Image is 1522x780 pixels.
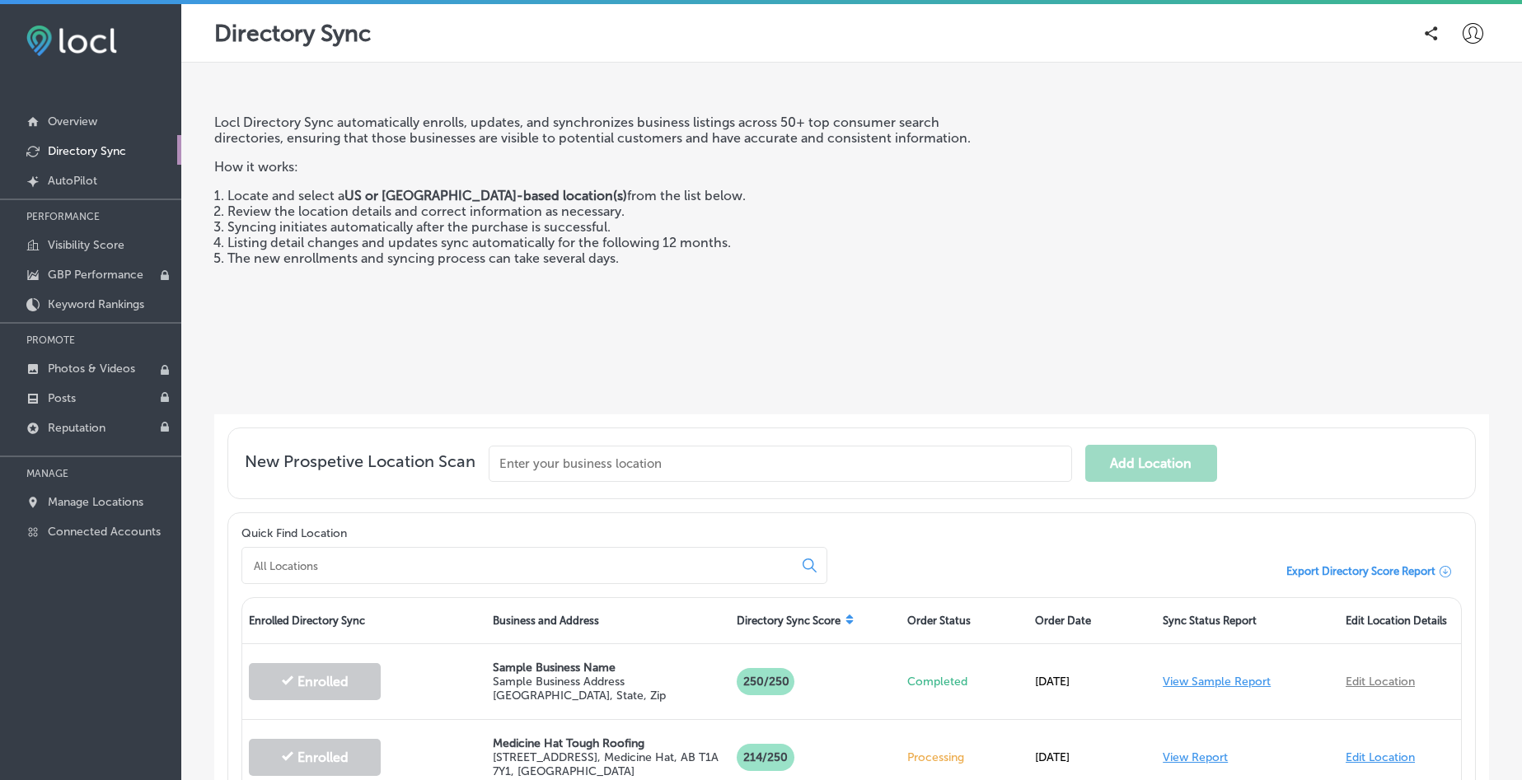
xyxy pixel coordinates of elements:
[48,144,126,158] p: Directory Sync
[493,675,724,689] p: Sample Business Address
[214,20,371,47] p: Directory Sync
[1346,750,1415,764] a: Edit Location
[489,446,1072,482] input: Enter your business location
[48,297,144,311] p: Keyword Rankings
[1346,675,1415,689] a: Edit Location
[227,203,972,219] li: Review the location details and correct information as necessary.
[1156,598,1339,643] div: Sync Status Report
[493,689,724,703] p: [GEOGRAPHIC_DATA], State, Zip
[249,739,381,776] button: Enrolled
[901,598,1028,643] div: Order Status
[48,362,135,376] p: Photos & Videos
[48,268,143,282] p: GBP Performance
[344,188,627,203] strong: US or [GEOGRAPHIC_DATA]-based location(s)
[1028,598,1156,643] div: Order Date
[493,750,724,778] p: [STREET_ADDRESS] , Medicine Hat, AB T1A 7Y1, [GEOGRAPHIC_DATA]
[737,668,794,695] p: 250/250
[985,114,1489,398] iframe: Locl: Directory Sync Overview
[242,598,486,643] div: Enrolled Directory Sync
[48,525,161,539] p: Connected Accounts
[214,146,972,175] p: How it works:
[241,526,347,540] label: Quick Find Location
[252,558,789,573] input: All Locations
[26,26,117,56] img: fda3e92497d09a02dc62c9cd864e3231.png
[1286,565,1435,577] span: Export Directory Score Report
[907,675,1022,689] p: Completed
[486,598,730,643] div: Business and Address
[48,391,76,405] p: Posts
[245,451,475,482] span: New Prospetive Location Scan
[730,598,901,643] div: Directory Sync Score
[214,114,972,146] p: Locl Directory Sync automatically enrolls, updates, and synchronizes business listings across 50+...
[737,744,794,771] p: 214 /250
[249,663,381,700] button: Enrolled
[493,736,724,750] p: Medicine Hat Tough Roofing
[907,750,1022,764] p: Processing
[1339,598,1461,643] div: Edit Location Details
[48,421,105,435] p: Reputation
[227,250,972,266] li: The new enrollments and syncing process can take several days.
[48,238,124,252] p: Visibility Score
[48,174,97,188] p: AutoPilot
[48,495,143,509] p: Manage Locations
[227,219,972,235] li: Syncing initiates automatically after the purchase is successful.
[1163,675,1271,689] a: View Sample Report
[1163,750,1228,764] a: View Report
[493,661,724,675] p: Sample Business Name
[227,235,972,250] li: Listing detail changes and updates sync automatically for the following 12 months.
[227,188,972,203] li: Locate and select a from the list below.
[1028,658,1156,705] div: [DATE]
[48,114,97,128] p: Overview
[1085,445,1217,482] button: Add Location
